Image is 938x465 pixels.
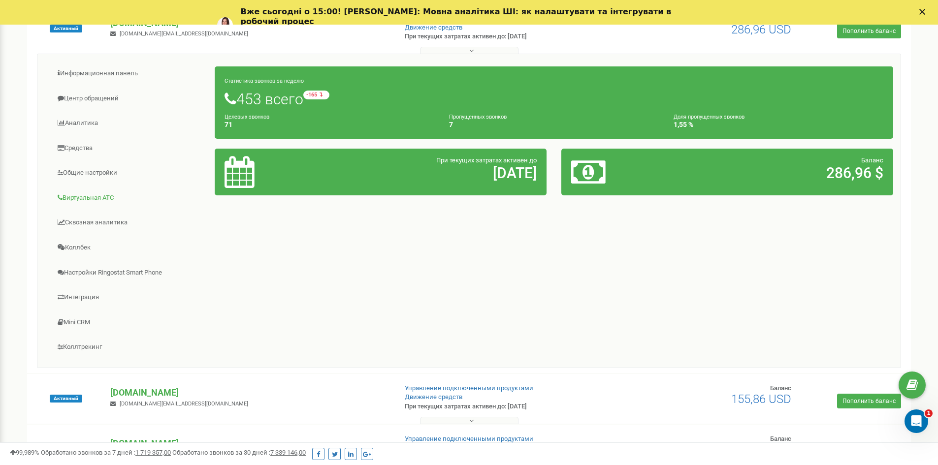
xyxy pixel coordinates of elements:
b: Вже сьогодні о 15:00! [PERSON_NAME]: Мовна аналітика ШІ: як налаштувати та інтегрувати в робочий ... [241,7,672,26]
h4: 7 [449,121,659,128]
img: Profile image for Yuliia [217,17,233,33]
p: При текущих затратах активен до: [DATE] [405,32,610,41]
a: Управление подключенными продуктами [405,435,533,442]
a: Коллтрекинг [45,335,215,359]
span: 155,86 USD [731,392,791,406]
a: Движение средств [405,393,462,401]
u: 1 719 357,00 [135,449,171,456]
span: [DOMAIN_NAME][EMAIL_ADDRESS][DOMAIN_NAME] [120,31,248,37]
a: Коллбек [45,236,215,260]
span: [DOMAIN_NAME][EMAIL_ADDRESS][DOMAIN_NAME] [120,401,248,407]
a: Общие настройки [45,161,215,185]
span: Активный [50,395,82,403]
h4: 71 [225,121,434,128]
p: [DOMAIN_NAME] [110,437,388,450]
iframe: Intercom live chat [905,409,928,433]
span: Баланс [770,435,791,442]
h1: 453 всего [225,91,883,107]
small: Целевых звонков [225,114,269,120]
small: Пропущенных звонков [449,114,507,120]
a: Информационная панель [45,62,215,86]
h2: [DATE] [333,165,537,181]
a: Настройки Ringostat Smart Phone [45,261,215,285]
span: 1 [925,409,933,417]
small: Статистика звонков за неделю [225,78,304,84]
a: Пополнить баланс [837,24,901,38]
a: Виртуальная АТС [45,186,215,210]
a: Пополнить баланс [837,394,901,408]
a: Аналитика [45,111,215,135]
p: [DOMAIN_NAME] [110,386,388,399]
span: Баланс [770,384,791,392]
span: Обработано звонков за 7 дней : [41,449,171,456]
small: -165 [303,91,329,99]
span: 99,989% [10,449,39,456]
span: При текущих затратах активен до [436,156,537,164]
a: Сквозная аналитика [45,211,215,235]
h4: 1,55 % [674,121,883,128]
p: При текущих затратах активен до: [DATE] [405,402,610,411]
a: Центр обращений [45,87,215,111]
u: 7 339 146,00 [270,449,306,456]
a: Средства [45,136,215,160]
a: Движение средств [405,24,462,31]
small: Доля пропущенных звонков [674,114,744,120]
h2: 286,96 $ [680,165,883,181]
span: 286,96 USD [731,23,791,36]
span: Активный [50,25,82,32]
a: Mini CRM [45,310,215,335]
span: Обработано звонков за 30 дней : [172,449,306,456]
div: Закрыть [919,9,929,15]
a: Интеграция [45,285,215,310]
span: Баланс [861,156,883,164]
a: Управление подключенными продуктами [405,384,533,392]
